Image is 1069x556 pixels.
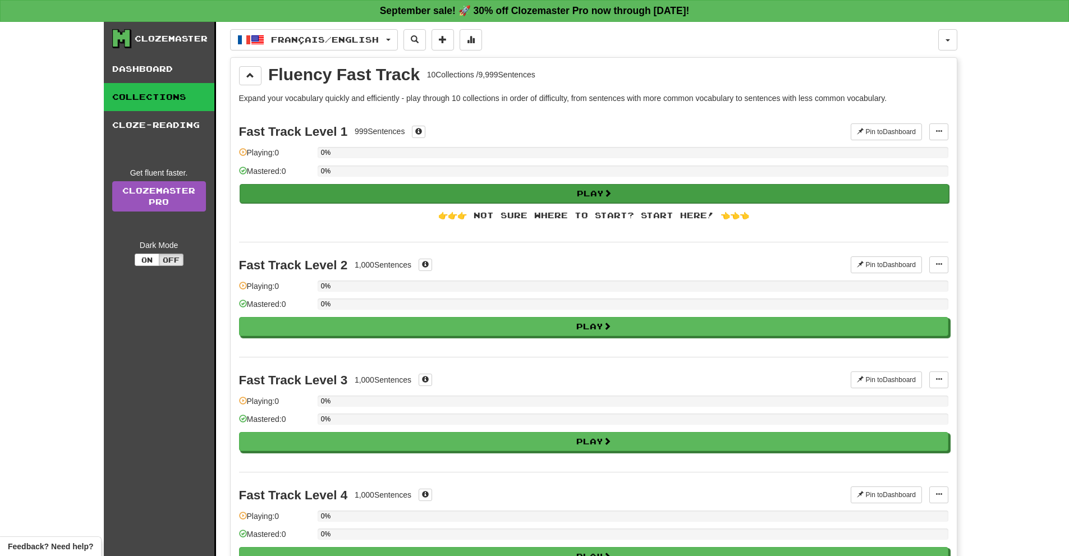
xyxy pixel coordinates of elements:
[851,371,922,388] button: Pin toDashboard
[104,111,214,139] a: Cloze-Reading
[851,486,922,503] button: Pin toDashboard
[104,83,214,111] a: Collections
[239,511,312,529] div: Playing: 0
[355,126,405,137] div: 999 Sentences
[355,259,411,270] div: 1,000 Sentences
[380,5,690,16] strong: September sale! 🚀 30% off Clozemaster Pro now through [DATE]!
[112,181,206,212] a: ClozemasterPro
[239,258,348,272] div: Fast Track Level 2
[239,373,348,387] div: Fast Track Level 3
[271,35,379,44] span: Français / English
[239,396,312,414] div: Playing: 0
[239,432,948,451] button: Play
[159,254,183,266] button: Off
[403,29,426,50] button: Search sentences
[112,167,206,178] div: Get fluent faster.
[104,55,214,83] a: Dashboard
[239,529,312,547] div: Mastered: 0
[239,166,312,184] div: Mastered: 0
[427,69,535,80] div: 10 Collections / 9,999 Sentences
[230,29,398,50] button: Français/English
[239,317,948,336] button: Play
[355,489,411,500] div: 1,000 Sentences
[268,66,420,83] div: Fluency Fast Track
[8,541,93,552] span: Open feedback widget
[851,256,922,273] button: Pin toDashboard
[239,147,312,166] div: Playing: 0
[239,413,312,432] div: Mastered: 0
[239,488,348,502] div: Fast Track Level 4
[460,29,482,50] button: More stats
[239,125,348,139] div: Fast Track Level 1
[135,254,159,266] button: On
[851,123,922,140] button: Pin toDashboard
[239,281,312,299] div: Playing: 0
[239,93,948,104] p: Expand your vocabulary quickly and efficiently - play through 10 collections in order of difficul...
[239,298,312,317] div: Mastered: 0
[112,240,206,251] div: Dark Mode
[240,184,949,203] button: Play
[239,210,948,221] div: 👉👉👉 Not sure where to start? Start here! 👈👈👈
[135,33,208,44] div: Clozemaster
[432,29,454,50] button: Add sentence to collection
[355,374,411,385] div: 1,000 Sentences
